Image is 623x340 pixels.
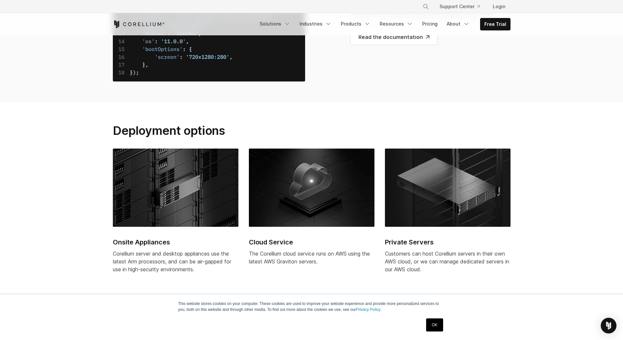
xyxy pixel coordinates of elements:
[296,18,336,30] a: Industries
[601,318,616,333] div: Open Intercom Messenger
[385,250,511,273] div: Customers can host Corellium servers in their own AWS cloud, or we can manage dedicated servers i...
[249,237,374,247] h2: Cloud Service
[356,307,381,312] a: Privacy Policy.
[113,20,165,28] a: Corellium Home
[358,33,429,41] span: Read the documentation
[385,149,511,227] img: Dedicated servers for the AWS cloud
[434,1,485,12] a: Support Center
[351,29,437,45] a: Read the documentation
[418,18,441,30] a: Pricing
[249,250,374,265] div: The Corellium cloud service runs on AWS using the latest AWS Graviton servers.
[256,18,511,30] div: Navigation Menu
[113,123,305,138] h2: Deployment options
[488,1,511,12] a: Login
[113,237,238,247] h2: Onsite Appliances
[420,1,432,12] button: Search
[249,149,374,227] img: Corellium platform cloud service
[426,318,443,331] a: OK
[376,18,417,30] a: Resources
[415,1,511,12] div: Navigation Menu
[480,18,510,30] a: Free Trial
[113,149,238,227] img: Onsite Appliances for Corellium server and desktop appliances
[178,301,445,313] p: This website stores cookies on your computer. These cookies are used to improve your website expe...
[113,250,238,273] div: Corellium server and desktop appliances use the latest Arm processors, and can be air-gapped for ...
[443,18,474,30] a: About
[385,237,511,247] h2: Private Servers
[337,18,374,30] a: Products
[256,18,294,30] a: Solutions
